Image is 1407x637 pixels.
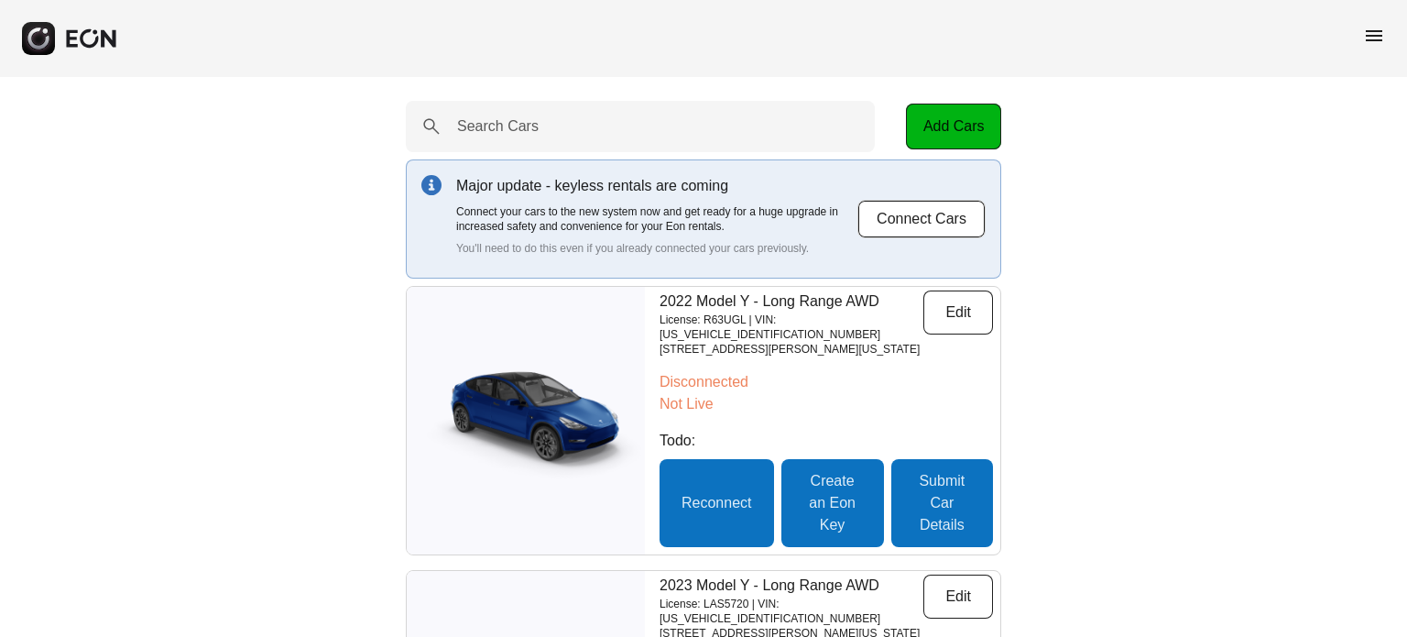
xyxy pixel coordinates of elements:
[660,459,774,547] button: Reconnect
[456,204,857,234] p: Connect your cars to the new system now and get ready for a huge upgrade in increased safety and ...
[923,291,993,335] button: Edit
[660,575,923,597] p: 2023 Model Y - Long Range AWD
[660,291,923,313] p: 2022 Model Y - Long Range AWD
[456,241,857,256] p: You'll need to do this even if you already connected your cars previously.
[781,459,884,547] button: Create an Eon Key
[660,393,993,415] p: Not Live
[457,115,539,137] label: Search Cars
[660,430,993,452] p: Todo:
[660,371,993,393] p: Disconnected
[891,459,993,547] button: Submit Car Details
[857,200,986,238] button: Connect Cars
[1363,25,1385,47] span: menu
[407,361,645,480] img: car
[660,342,923,357] p: [STREET_ADDRESS][PERSON_NAME][US_STATE]
[660,597,923,626] p: License: LAS5720 | VIN: [US_VEHICLE_IDENTIFICATION_NUMBER]
[923,575,993,619] button: Edit
[906,104,1001,149] button: Add Cars
[456,175,857,197] p: Major update - keyless rentals are coming
[660,313,923,342] p: License: R63UGL | VIN: [US_VEHICLE_IDENTIFICATION_NUMBER]
[421,175,442,195] img: info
